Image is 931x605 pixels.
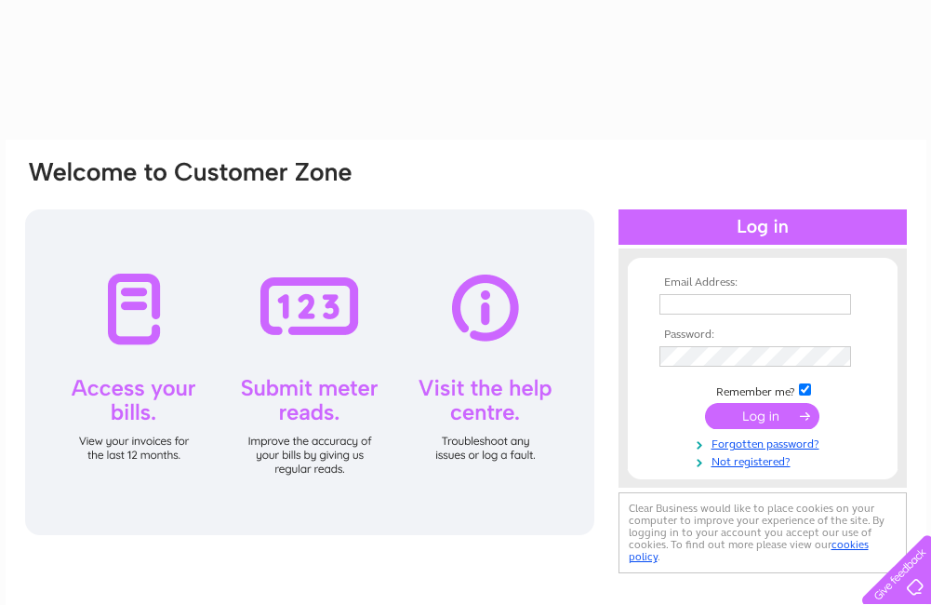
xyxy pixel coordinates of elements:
input: Submit [705,403,819,429]
a: Not registered? [659,451,871,469]
a: cookies policy [629,538,869,563]
th: Password: [655,329,871,342]
div: Clear Business would like to place cookies on your computer to improve your experience of the sit... [618,492,907,573]
th: Email Address: [655,276,871,289]
td: Remember me? [655,381,871,399]
a: Forgotten password? [659,434,871,451]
